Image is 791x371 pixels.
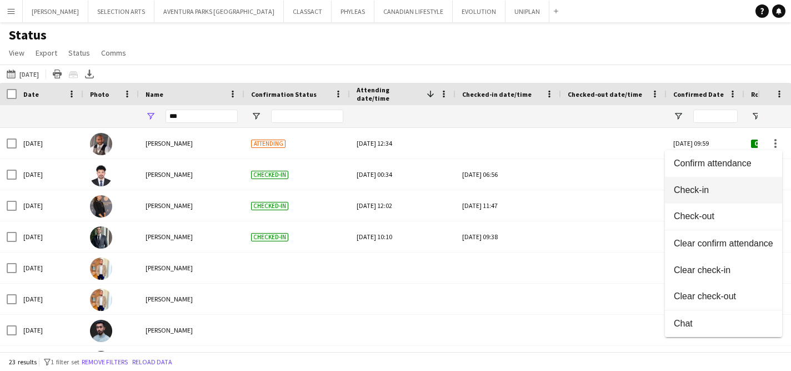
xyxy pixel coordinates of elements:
[665,204,782,230] button: Check-out
[674,211,773,221] span: Check-out
[674,185,773,195] span: Check-in
[665,284,782,310] button: Clear check-out
[665,257,782,284] button: Clear check-in
[665,150,782,177] button: Confirm attendance
[674,291,773,301] span: Clear check-out
[665,310,782,337] button: Chat
[674,239,773,249] span: Clear confirm attendance
[665,230,782,257] button: Clear confirm attendance
[674,265,773,275] span: Clear check-in
[665,177,782,204] button: Check-in
[674,319,773,329] span: Chat
[674,159,773,169] span: Confirm attendance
